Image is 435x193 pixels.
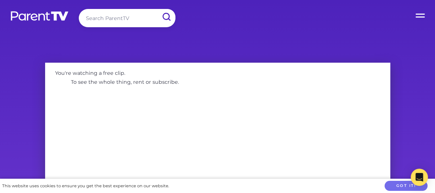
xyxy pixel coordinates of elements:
button: Got it! [385,181,427,191]
input: Search ParentTV [79,9,175,27]
input: Submit [157,9,175,25]
img: parenttv-logo-white.4c85aaf.svg [10,11,69,21]
div: This website uses cookies to ensure you get the best experience on our website. [2,182,169,190]
p: You're watching a free clip. [50,68,131,78]
div: Open Intercom Messenger [411,169,428,186]
p: To see the whole thing, rent or subscribe. [66,77,184,87]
